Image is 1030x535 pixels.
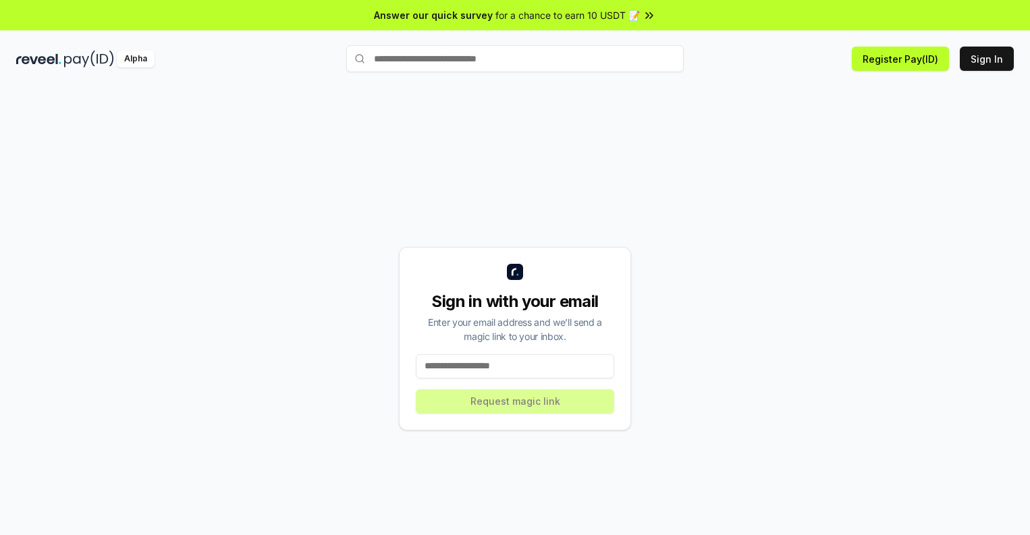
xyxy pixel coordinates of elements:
div: Alpha [117,51,155,67]
span: Answer our quick survey [374,8,493,22]
button: Sign In [960,47,1014,71]
img: pay_id [64,51,114,67]
div: Sign in with your email [416,291,614,312]
span: for a chance to earn 10 USDT 📝 [495,8,640,22]
div: Enter your email address and we’ll send a magic link to your inbox. [416,315,614,343]
img: logo_small [507,264,523,280]
button: Register Pay(ID) [852,47,949,71]
img: reveel_dark [16,51,61,67]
